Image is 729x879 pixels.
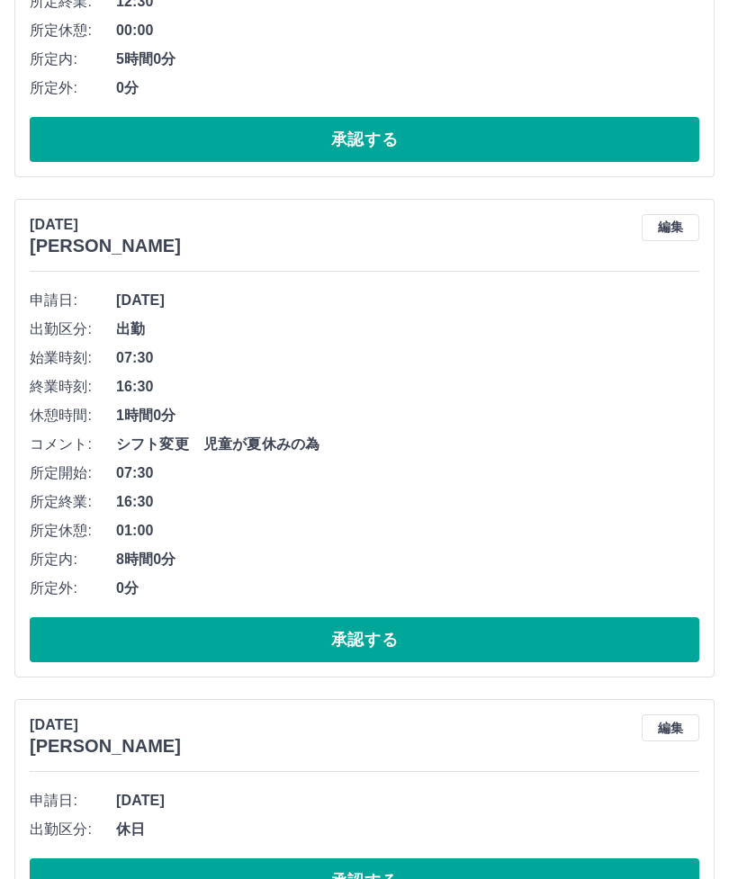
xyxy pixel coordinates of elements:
[30,214,181,236] p: [DATE]
[116,290,699,311] span: [DATE]
[30,20,116,41] span: 所定休憩:
[116,462,699,484] span: 07:30
[30,77,116,99] span: 所定外:
[116,77,699,99] span: 0分
[30,491,116,513] span: 所定終業:
[642,214,699,241] button: 編集
[116,376,699,398] span: 16:30
[30,819,116,840] span: 出勤区分:
[30,318,116,340] span: 出勤区分:
[116,20,699,41] span: 00:00
[116,49,699,70] span: 5時間0分
[116,347,699,369] span: 07:30
[116,318,699,340] span: 出勤
[30,405,116,426] span: 休憩時間:
[30,290,116,311] span: 申請日:
[30,49,116,70] span: 所定内:
[30,236,181,256] h3: [PERSON_NAME]
[116,434,699,455] span: シフト変更 児童が夏休みの為
[30,736,181,757] h3: [PERSON_NAME]
[116,790,699,812] span: [DATE]
[30,347,116,369] span: 始業時刻:
[30,462,116,484] span: 所定開始:
[116,405,699,426] span: 1時間0分
[30,790,116,812] span: 申請日:
[30,434,116,455] span: コメント:
[30,520,116,542] span: 所定休憩:
[116,549,699,570] span: 8時間0分
[30,549,116,570] span: 所定内:
[30,617,699,662] button: 承認する
[30,714,181,736] p: [DATE]
[116,819,699,840] span: 休日
[30,117,699,162] button: 承認する
[116,578,699,599] span: 0分
[116,491,699,513] span: 16:30
[30,578,116,599] span: 所定外:
[642,714,699,741] button: 編集
[30,376,116,398] span: 終業時刻:
[116,520,699,542] span: 01:00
